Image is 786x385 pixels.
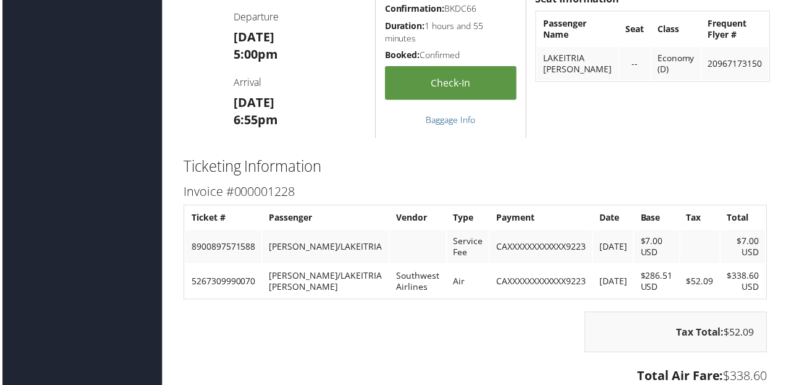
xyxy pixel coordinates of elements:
[182,157,769,178] h2: Ticketing Information
[621,13,652,46] th: Seat
[426,115,476,127] a: Baggage Info
[678,328,726,341] strong: Tax Total:
[233,76,366,90] h4: Arrival
[538,48,620,81] td: LAKEITRIA [PERSON_NAME]
[447,266,489,300] td: Air
[262,232,389,265] td: [PERSON_NAME]/LAKEITRIA
[653,13,703,46] th: Class
[491,266,593,300] td: CAXXXXXXXXXXXX9223
[385,49,420,61] strong: Booked:
[233,95,274,112] strong: [DATE]
[636,266,680,300] td: $286.51 USD
[447,208,489,231] th: Type
[233,11,366,24] h4: Departure
[538,13,620,46] th: Passenger Name
[723,208,767,231] th: Total
[491,208,593,231] th: Payment
[723,232,767,265] td: $7.00 USD
[682,208,722,231] th: Tax
[723,266,767,300] td: $338.60 USD
[390,266,446,300] td: Southwest Airlines
[704,13,771,46] th: Frequent Flyer #
[385,20,425,32] strong: Duration:
[233,29,274,46] strong: [DATE]
[390,208,446,231] th: Vendor
[385,67,517,101] a: Check-in
[636,232,680,265] td: $7.00 USD
[233,46,277,63] strong: 5:00pm
[627,59,646,70] div: --
[704,48,771,81] td: 20967173150
[385,3,517,15] h5: BKDC66
[594,232,635,265] td: [DATE]
[682,266,722,300] td: $52.09
[262,208,389,231] th: Passenger
[262,266,389,300] td: [PERSON_NAME]/LAKEITRIA [PERSON_NAME]
[491,232,593,265] td: CAXXXXXXXXXXXX9223
[182,184,769,201] h3: Invoice #000001228
[385,20,517,44] h5: 1 hours and 55 minutes
[184,266,261,300] td: 5267309990070
[385,3,445,15] strong: Confirmation:
[594,208,635,231] th: Date
[184,232,261,265] td: 8900897571588
[653,48,703,81] td: Economy (D)
[447,232,489,265] td: Service Fee
[385,49,517,62] h5: Confirmed
[594,266,635,300] td: [DATE]
[636,208,680,231] th: Base
[586,314,769,355] div: $52.09
[184,208,261,231] th: Ticket #
[233,112,277,129] strong: 6:55pm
